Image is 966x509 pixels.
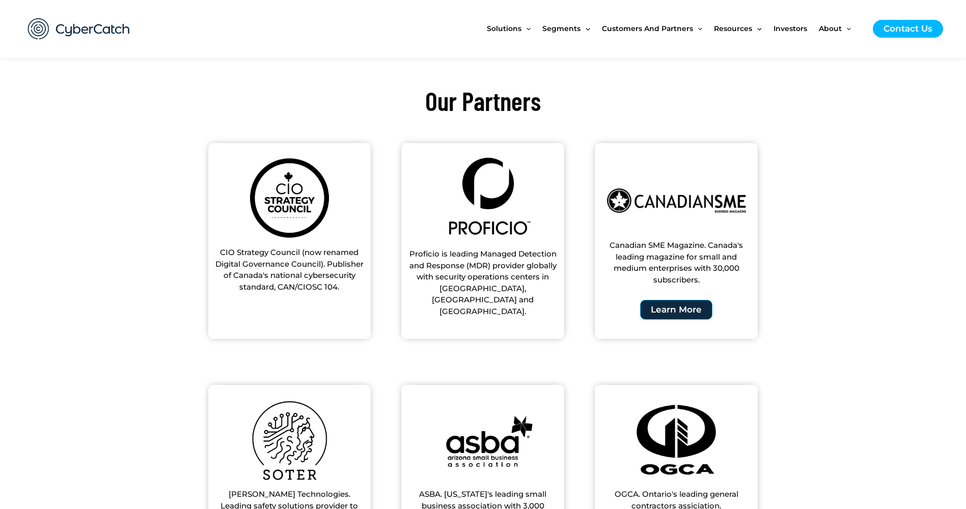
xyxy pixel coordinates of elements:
span: Menu Toggle [752,7,761,50]
span: Menu Toggle [693,7,702,50]
span: Resources [714,7,752,50]
span: Solutions [487,7,521,50]
span: Learn More [651,305,702,314]
h2: Canadian SME Magazine. Canada's leading magazine for small and medium enterprises with 30,000 sub... [600,240,753,286]
span: Segments [542,7,581,50]
a: Contact Us [873,20,943,38]
h2: Our Partners [198,84,768,118]
span: About [819,7,842,50]
a: Learn More [640,300,712,320]
img: CyberCatch [18,8,140,50]
span: Investors [774,7,807,50]
span: Customers and Partners [602,7,693,50]
span: Menu Toggle [581,7,590,50]
span: Menu Toggle [842,7,851,50]
h2: Proficio is leading Managed Detection and Response (MDR) provider globally with security operatio... [406,248,559,317]
nav: Site Navigation: New Main Menu [487,7,863,50]
h2: CIO Strategy Council (now renamed Digital Governance Council). Publisher of Canada's national cyb... [213,247,366,293]
span: Menu Toggle [521,7,531,50]
a: Investors [774,7,819,50]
